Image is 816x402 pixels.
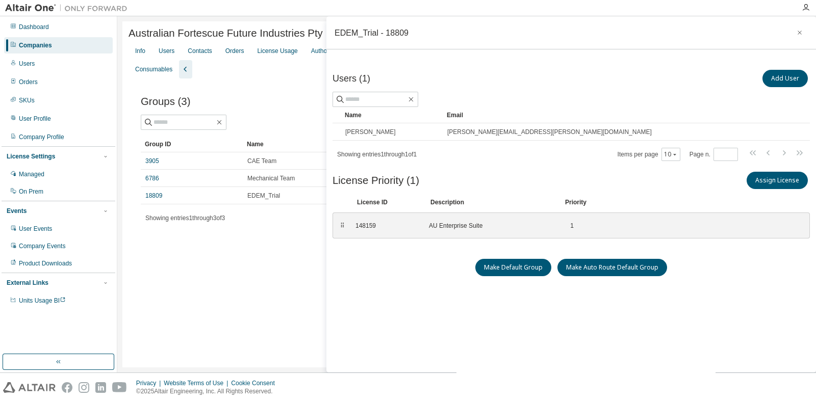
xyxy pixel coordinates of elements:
[135,65,172,73] div: Consumables
[335,29,409,37] div: EDEM_Trial - 18809
[136,387,281,396] p: © 2025 Altair Engineering, Inc. All Rights Reserved.
[19,242,65,250] div: Company Events
[475,259,551,276] button: Make Default Group
[5,3,133,13] img: Altair One
[762,70,808,87] button: Add User
[311,47,350,55] div: Authorizations
[247,136,366,152] div: Name
[188,47,212,55] div: Contacts
[225,47,244,55] div: Orders
[164,379,231,387] div: Website Terms of Use
[145,136,239,152] div: Group ID
[19,115,51,123] div: User Profile
[159,47,174,55] div: Users
[19,41,52,49] div: Companies
[333,73,370,84] span: Users (1)
[257,47,297,55] div: License Usage
[136,379,164,387] div: Privacy
[19,23,49,31] div: Dashboard
[345,107,439,123] div: Name
[333,175,419,186] span: License Priority (1)
[339,222,345,230] div: ⠿
[447,128,652,136] span: [PERSON_NAME][EMAIL_ADDRESS][PERSON_NAME][DOMAIN_NAME]
[690,148,738,161] span: Page n.
[145,174,159,182] a: 6786
[564,222,574,230] div: 1
[19,133,64,141] div: Company Profile
[247,174,295,182] span: Mechanical Team
[129,28,378,39] span: Australian Fortescue Future Industries Pty Ltd - 92287
[79,382,89,393] img: instagram.svg
[231,379,280,387] div: Cookie Consent
[141,96,190,108] span: Groups (3)
[19,297,66,304] span: Units Usage BI
[664,150,678,158] button: 10
[7,279,48,287] div: External Links
[19,225,52,233] div: User Events
[618,148,680,161] span: Items per page
[112,382,127,393] img: youtube.svg
[357,198,418,206] div: License ID
[247,157,276,165] span: CAE Team
[19,96,35,104] div: SKUs
[430,198,553,206] div: Description
[7,152,55,160] div: License Settings
[3,382,56,393] img: altair_logo.svg
[7,207,27,215] div: Events
[19,170,44,178] div: Managed
[447,107,784,123] div: Email
[19,259,72,267] div: Product Downloads
[337,151,417,158] span: Showing entries 1 through 1 of 1
[565,198,586,206] div: Priority
[135,47,145,55] div: Info
[145,215,225,222] span: Showing entries 1 through 3 of 3
[19,187,43,196] div: On Prem
[95,382,106,393] img: linkedin.svg
[345,128,396,136] span: [PERSON_NAME]
[19,60,35,68] div: Users
[429,222,551,230] div: AU Enterprise Suite
[145,192,162,200] a: 18809
[557,259,667,276] button: Make Auto Route Default Group
[747,172,808,189] button: Assign License
[355,222,417,230] div: 148159
[145,157,159,165] a: 3905
[19,78,38,86] div: Orders
[247,192,280,200] span: EDEM_Trial
[62,382,72,393] img: facebook.svg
